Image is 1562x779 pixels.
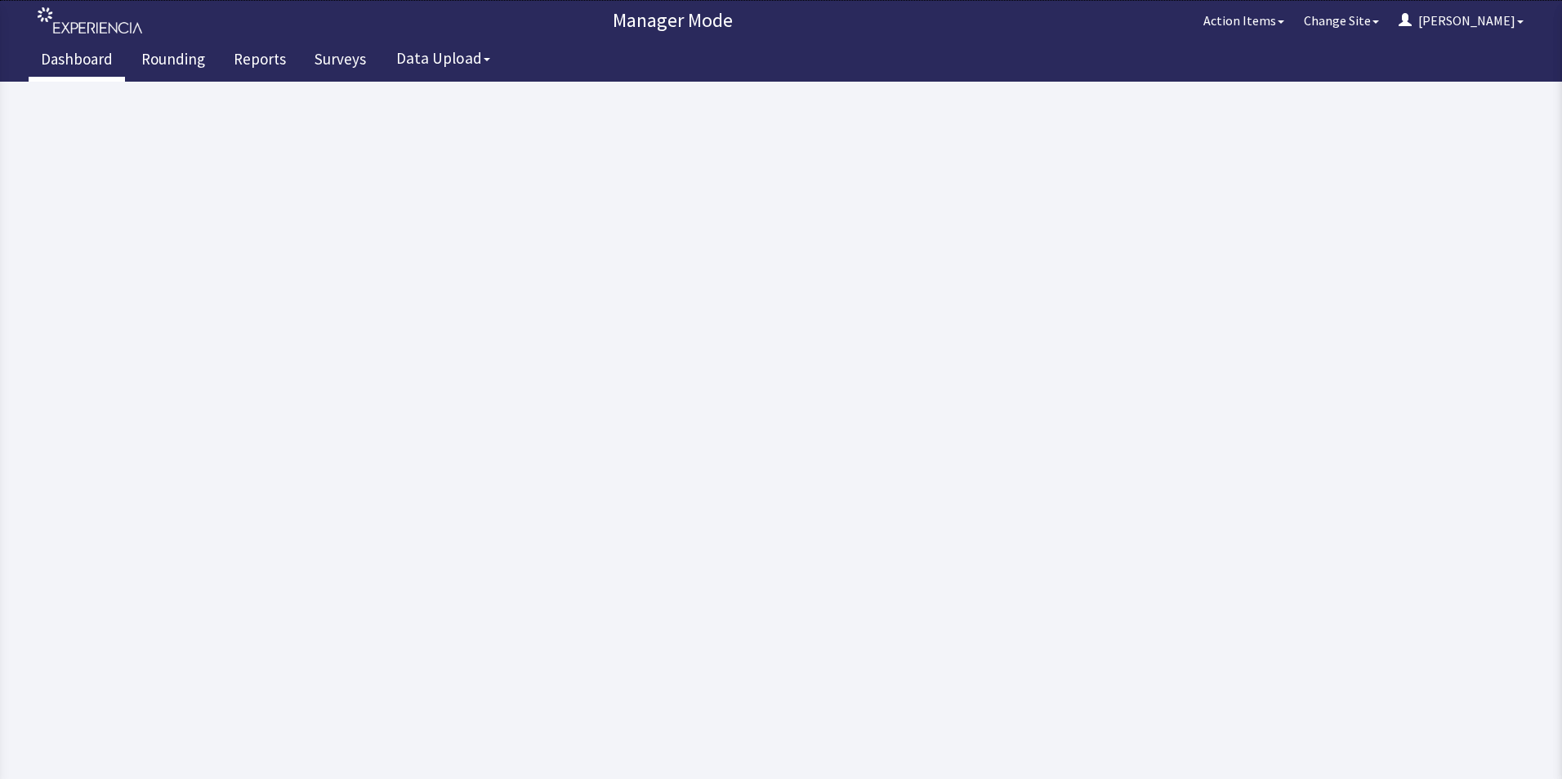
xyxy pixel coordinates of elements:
button: [PERSON_NAME] [1389,4,1533,37]
p: Manager Mode [151,7,1194,33]
a: Surveys [302,41,378,82]
a: Rounding [129,41,217,82]
button: Action Items [1194,4,1294,37]
a: Dashboard [29,41,125,82]
button: Data Upload [386,43,500,73]
a: Reports [221,41,298,82]
button: Change Site [1294,4,1389,37]
img: experiencia_logo.png [38,7,142,34]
